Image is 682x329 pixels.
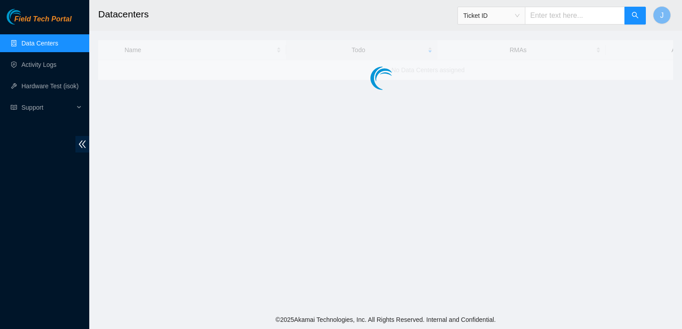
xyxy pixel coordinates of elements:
[75,136,89,152] span: double-left
[624,7,646,25] button: search
[11,104,17,111] span: read
[14,15,71,24] span: Field Tech Portal
[7,16,71,28] a: Akamai TechnologiesField Tech Portal
[21,61,57,68] a: Activity Logs
[89,310,682,329] footer: © 2025 Akamai Technologies, Inc. All Rights Reserved. Internal and Confidential.
[21,40,58,47] a: Data Centers
[653,6,671,24] button: J
[660,10,664,21] span: J
[525,7,625,25] input: Enter text here...
[21,82,79,90] a: Hardware Test (isok)
[463,9,520,22] span: Ticket ID
[21,99,74,116] span: Support
[7,9,45,25] img: Akamai Technologies
[632,12,639,20] span: search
